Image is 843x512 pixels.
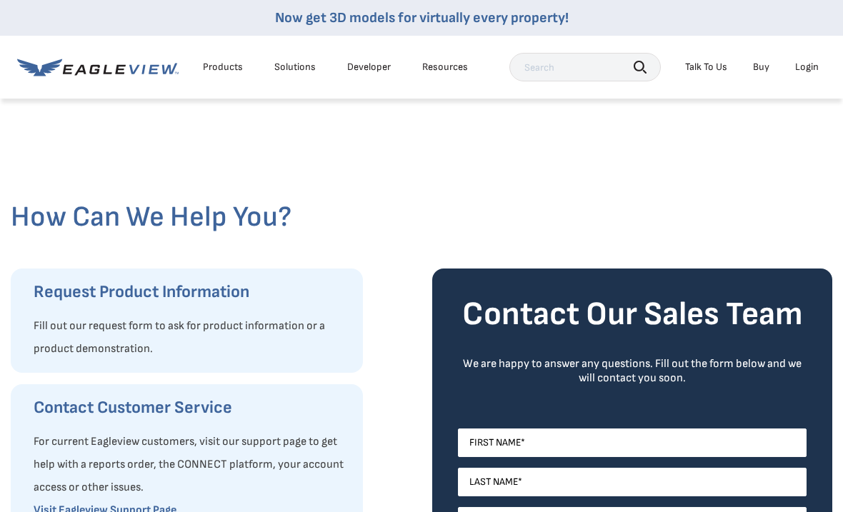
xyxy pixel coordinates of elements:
div: Products [203,61,243,74]
a: Now get 3D models for virtually every property! [275,9,569,26]
h2: How Can We Help You? [11,200,832,234]
div: Talk To Us [685,61,727,74]
div: Solutions [274,61,316,74]
a: Buy [753,61,769,74]
div: Login [795,61,819,74]
a: Developer [347,61,391,74]
input: Search [509,53,661,81]
div: Resources [422,61,468,74]
div: We are happy to answer any questions. Fill out the form below and we will contact you soon. [458,357,807,386]
strong: Contact Our Sales Team [462,295,803,334]
p: Fill out our request form to ask for product information or a product demonstration. [34,315,349,361]
h3: Contact Customer Service [34,396,349,419]
p: For current Eagleview customers, visit our support page to get help with a reports order, the CON... [34,431,349,499]
h3: Request Product Information [34,281,349,303]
